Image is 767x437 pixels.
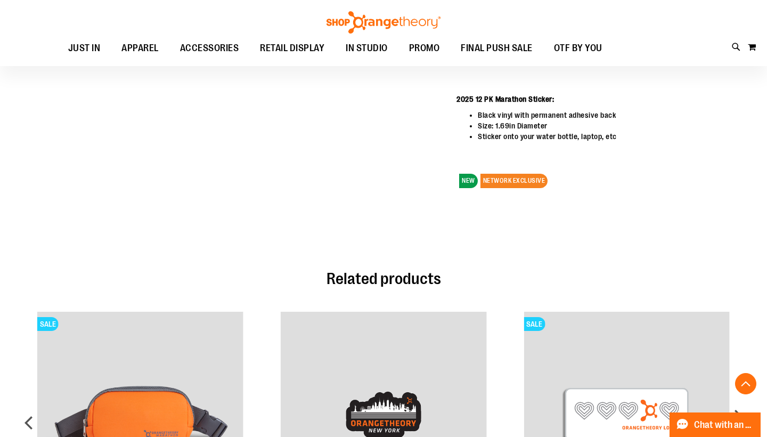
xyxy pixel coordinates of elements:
[327,270,441,288] span: Related products
[37,317,59,331] span: SALE
[121,36,159,60] span: APPAREL
[111,36,169,61] a: APPAREL
[478,120,748,131] li: Size: 1.69in Diameter
[670,412,761,437] button: Chat with an Expert
[480,174,548,188] span: NETWORK EXCLUSIVE
[249,36,335,61] a: RETAIL DISPLAY
[450,36,543,61] a: FINAL PUSH SALE
[58,36,111,61] a: JUST IN
[325,11,442,34] img: Shop Orangetheory
[554,36,602,60] span: OTF BY YOU
[335,36,398,60] a: IN STUDIO
[68,36,101,60] span: JUST IN
[524,317,545,331] span: SALE
[260,36,324,60] span: RETAIL DISPLAY
[459,174,478,188] span: NEW
[180,36,239,60] span: ACCESSORIES
[409,36,440,60] span: PROMO
[694,420,754,430] span: Chat with an Expert
[346,36,388,60] span: IN STUDIO
[169,36,250,61] a: ACCESSORIES
[398,36,451,61] a: PROMO
[478,131,748,142] li: Sticker onto your water bottle, laptop, etc
[456,95,554,103] strong: 2025 12 PK Marathon Sticker:
[461,36,533,60] span: FINAL PUSH SALE
[478,110,748,120] li: Black vinyl with permanent adhesive back
[543,36,613,61] a: OTF BY YOU
[735,373,756,394] button: Back To Top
